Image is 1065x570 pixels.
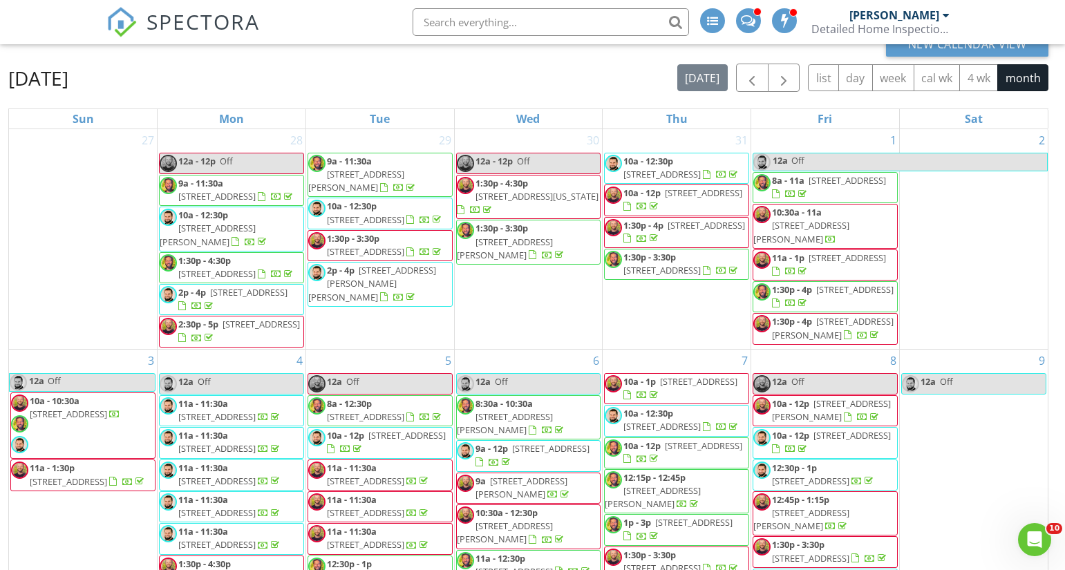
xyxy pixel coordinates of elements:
[475,442,590,468] a: 9a - 12p [STREET_ADDRESS]
[753,491,898,536] a: 12:45p - 1:15p [STREET_ADDRESS][PERSON_NAME]
[605,251,622,268] img: img_3413.jpg
[623,251,676,263] span: 1:30p - 3:30p
[457,177,599,216] a: 1:30p - 4:30p [STREET_ADDRESS][US_STATE]
[623,264,701,276] span: [STREET_ADDRESS]
[160,209,177,226] img: smashedpic.jpeg
[178,525,282,551] a: 11a - 11:30a [STREET_ADDRESS]
[959,64,998,91] button: 4 wk
[605,471,622,488] img: img_3413.jpg
[623,219,663,231] span: 1:30p - 4p
[223,318,300,330] span: [STREET_ADDRESS]
[178,155,216,167] span: 12a - 12p
[623,407,673,419] span: 10a - 12:30p
[456,220,601,265] a: 1:30p - 3:30p [STREET_ADDRESS][PERSON_NAME]
[733,129,751,151] a: Go to July 31, 2025
[886,32,1049,57] button: New Calendar View
[178,254,295,280] a: 1:30p - 4:30p [STREET_ADDRESS]
[772,251,886,277] a: 11a - 1p [STREET_ADDRESS]
[308,155,417,193] a: 9a - 11:30a [STREET_ADDRESS][PERSON_NAME]
[604,217,749,248] a: 1:30p - 4p [STREET_ADDRESS]
[30,395,120,420] a: 10a - 10:30a [STREET_ADDRESS]
[902,375,919,392] img: smashedpic.jpeg
[665,439,742,452] span: [STREET_ADDRESS]
[11,415,28,433] img: img_3413.jpg
[584,129,602,151] a: Go to July 30, 2025
[48,374,61,387] span: Off
[327,475,404,487] span: [STREET_ADDRESS]
[308,264,436,303] span: [STREET_ADDRESS][PERSON_NAME][PERSON_NAME]
[940,375,953,388] span: Off
[753,493,849,532] a: 12:45p - 1:15p [STREET_ADDRESS][PERSON_NAME]
[753,315,771,332] img: img_3412.jpg
[772,315,894,341] a: 1:30p - 4p [STREET_ADDRESS][PERSON_NAME]
[10,459,155,491] a: 11a - 1:30p [STREET_ADDRESS]
[160,177,177,194] img: img_3413.jpg
[159,427,304,458] a: 11a - 11:30a [STREET_ADDRESS]
[753,204,898,249] a: 10:30a - 11a [STREET_ADDRESS][PERSON_NAME]
[899,129,1048,349] td: Go to August 2, 2025
[753,206,771,223] img: img_3412.jpg
[887,350,899,372] a: Go to August 8, 2025
[816,283,894,296] span: [STREET_ADDRESS]
[605,484,701,510] span: [STREET_ADDRESS][PERSON_NAME]
[604,153,749,184] a: 10a - 12:30p [STREET_ADDRESS]
[456,395,601,440] a: 8:30a - 10:30a [STREET_ADDRESS][PERSON_NAME]
[159,523,304,554] a: 11a - 11:30a [STREET_ADDRESS]
[1036,129,1048,151] a: Go to August 2, 2025
[327,429,446,455] a: 10a - 12p [STREET_ADDRESS]
[308,198,453,229] a: 10a - 12:30p [STREET_ADDRESS]
[178,318,218,330] span: 2:30p - 5p
[327,232,379,245] span: 1:30p - 3:30p
[308,264,436,303] a: 2p - 4p [STREET_ADDRESS][PERSON_NAME][PERSON_NAME]
[106,7,137,37] img: The Best Home Inspection Software - Spectora
[772,153,789,171] span: 12a
[30,395,79,407] span: 10a - 10:30a
[457,177,474,194] img: img_3412.jpg
[308,264,326,281] img: smashedpic.jpeg
[159,395,304,426] a: 11a - 11:30a [STREET_ADDRESS]
[327,410,404,423] span: [STREET_ADDRESS]
[475,506,538,519] span: 10:30a - 12:30p
[160,525,177,542] img: smashedpic.jpeg
[590,350,602,372] a: Go to August 6, 2025
[30,462,147,487] a: 11a - 1:30p [STREET_ADDRESS]
[604,373,749,404] a: 10a - 1p [STREET_ADDRESS]
[327,245,404,258] span: [STREET_ADDRESS]
[475,475,567,500] span: [STREET_ADDRESS][PERSON_NAME]
[159,316,304,347] a: 2:30p - 5p [STREET_ADDRESS]
[327,493,431,519] a: 11a - 11:30a [STREET_ADDRESS]
[623,471,686,484] span: 12:15p - 12:45p
[308,155,326,172] img: img_3413.jpg
[753,172,898,203] a: 8a - 11a [STREET_ADDRESS]
[160,254,177,272] img: img_3413.jpg
[436,129,454,151] a: Go to July 29, 2025
[11,395,28,412] img: img_3412.jpg
[663,109,690,129] a: Thursday
[327,397,444,423] a: 8a - 12:30p [STREET_ADDRESS]
[178,318,300,343] a: 2:30p - 5p [STREET_ADDRESS]
[178,475,256,487] span: [STREET_ADDRESS]
[147,7,260,36] span: SPECTORA
[495,375,508,388] span: Off
[308,523,453,554] a: 11a - 11:30a [STREET_ADDRESS]
[623,155,673,167] span: 10a - 12:30p
[604,405,749,436] a: 10a - 12:30p [STREET_ADDRESS]
[457,222,474,239] img: img_3413.jpg
[604,469,749,514] a: 12:15p - 12:45p [STREET_ADDRESS][PERSON_NAME]
[28,374,45,391] span: 12a
[327,200,377,212] span: 10a - 12:30p
[457,506,474,524] img: img_3412.jpg
[160,209,269,247] a: 10a - 12:30p [STREET_ADDRESS][PERSON_NAME]
[623,187,661,199] span: 10a - 12p
[158,129,306,349] td: Go to July 28, 2025
[160,318,177,335] img: img_3412.jpg
[772,429,891,455] a: 10a - 12p [STREET_ADDRESS]
[753,493,771,511] img: img_3412.jpg
[198,375,211,388] span: Off
[457,222,566,260] a: 1:30p - 3:30p [STREET_ADDRESS][PERSON_NAME]
[178,286,288,312] a: 2p - 4p [STREET_ADDRESS]
[772,397,891,423] span: [STREET_ADDRESS][PERSON_NAME]
[772,397,809,410] span: 10a - 12p
[739,350,751,372] a: Go to August 7, 2025
[160,397,177,415] img: smashedpic.jpeg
